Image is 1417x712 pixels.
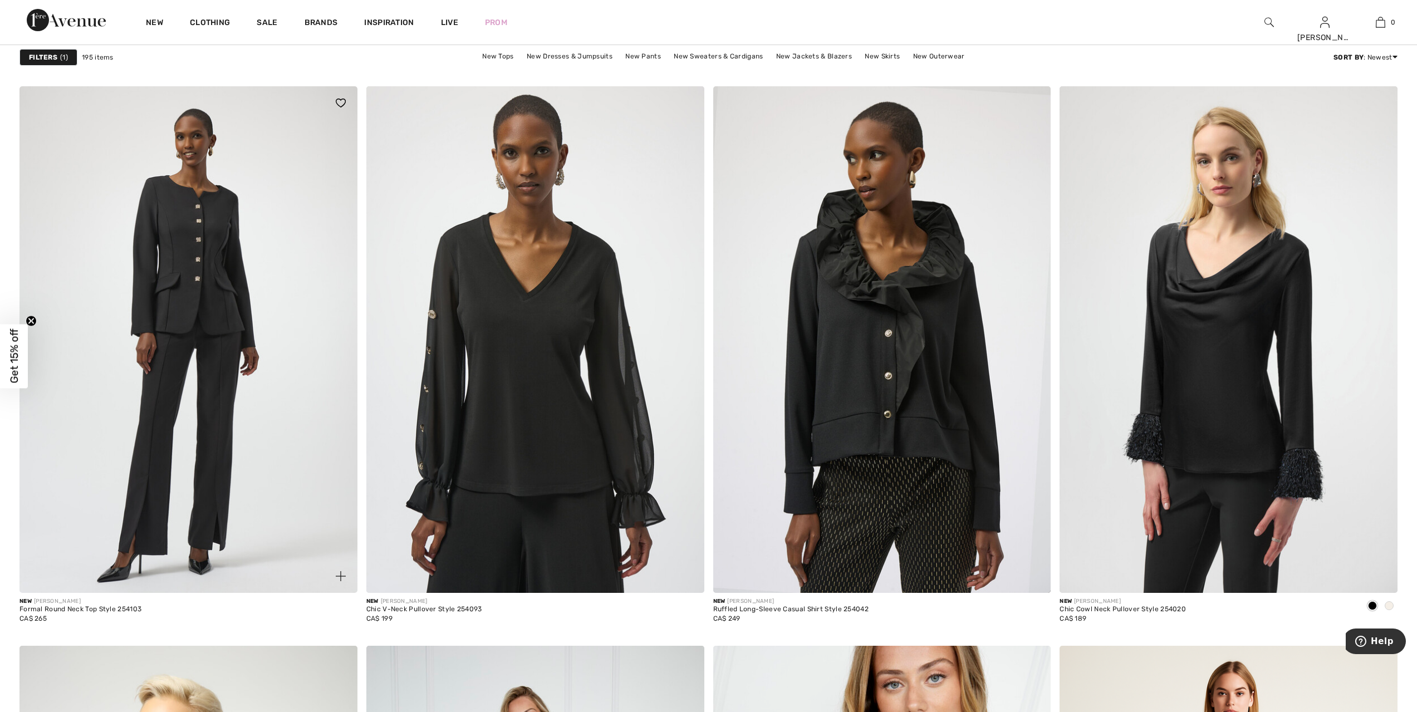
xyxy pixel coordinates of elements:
[1060,615,1086,622] span: CA$ 189
[190,18,230,30] a: Clothing
[713,615,741,622] span: CA$ 249
[485,17,507,28] a: Prom
[19,598,32,605] span: New
[257,18,277,30] a: Sale
[1320,17,1330,27] a: Sign In
[1060,598,1072,605] span: New
[713,606,869,613] div: Ruffled Long-Sleeve Casual Shirt Style 254042
[19,86,357,593] a: Formal Round Neck Top Style 254103. Black
[366,86,704,593] img: Chic V-Neck Pullover Style 254093. Black
[713,86,1051,593] img: Ruffled Long-Sleeve Casual Shirt Style 254042. Black
[908,49,970,63] a: New Outerwear
[1060,597,1186,606] div: [PERSON_NAME]
[1264,16,1274,29] img: search the website
[27,9,106,31] img: 1ère Avenue
[1333,52,1398,62] div: : Newest
[668,49,768,63] a: New Sweaters & Cardigans
[366,606,482,613] div: Chic V-Neck Pullover Style 254093
[366,615,393,622] span: CA$ 199
[336,571,346,581] img: plus_v2.svg
[1353,16,1408,29] a: 0
[26,315,37,326] button: Close teaser
[1381,597,1398,616] div: Winter White
[713,598,725,605] span: New
[521,49,618,63] a: New Dresses & Jumpsuits
[19,606,141,613] div: Formal Round Neck Top Style 254103
[1060,606,1186,613] div: Chic Cowl Neck Pullover Style 254020
[477,49,519,63] a: New Tops
[305,18,338,30] a: Brands
[713,597,869,606] div: [PERSON_NAME]
[441,17,458,28] a: Live
[366,598,379,605] span: New
[859,49,905,63] a: New Skirts
[364,18,414,30] span: Inspiration
[1391,17,1395,27] span: 0
[1376,16,1385,29] img: My Bag
[366,597,482,606] div: [PERSON_NAME]
[1346,628,1406,656] iframe: Opens a widget where you can find more information
[1060,86,1398,593] img: Chic Cowl Neck Pullover Style 254020. Black
[771,49,857,63] a: New Jackets & Blazers
[620,49,666,63] a: New Pants
[19,597,141,606] div: [PERSON_NAME]
[146,18,163,30] a: New
[60,52,68,62] span: 1
[8,329,21,384] span: Get 15% off
[29,52,57,62] strong: Filters
[19,615,47,622] span: CA$ 265
[1333,53,1364,61] strong: Sort By
[82,52,114,62] span: 195 items
[1364,597,1381,616] div: Black
[336,99,346,107] img: heart_black_full.svg
[1297,32,1352,43] div: [PERSON_NAME]
[1320,16,1330,29] img: My Info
